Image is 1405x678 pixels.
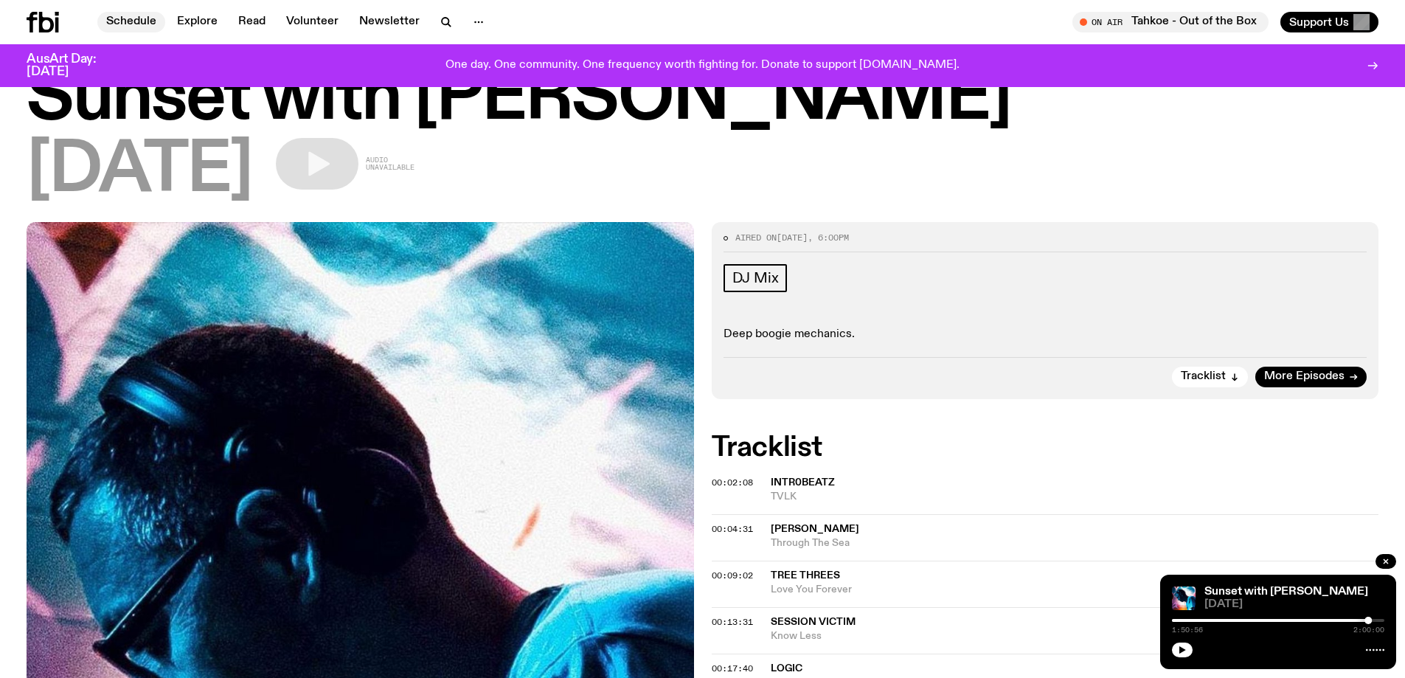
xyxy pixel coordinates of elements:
span: 00:04:31 [712,523,753,535]
span: Through The Sea [771,536,1379,550]
button: Tracklist [1172,367,1248,387]
span: Love You Forever [771,583,1379,597]
span: 00:02:08 [712,477,753,488]
a: DJ Mix [724,264,788,292]
span: 2:00:00 [1353,626,1384,634]
p: One day. One community. One frequency worth fighting for. Donate to support [DOMAIN_NAME]. [445,59,960,72]
a: Sunset with [PERSON_NAME] [1204,586,1368,598]
span: More Episodes [1264,371,1345,382]
button: On AirTahkoe - Out of the Box [1072,12,1269,32]
span: 00:09:02 [712,570,753,581]
a: Explore [168,12,226,32]
span: [PERSON_NAME] [771,524,859,534]
span: [DATE] [777,232,808,243]
button: 00:13:31 [712,618,753,626]
a: Newsletter [350,12,429,32]
button: 00:09:02 [712,572,753,580]
button: 00:17:40 [712,665,753,673]
span: 00:13:31 [712,616,753,628]
span: 00:17:40 [712,663,753,674]
h3: AusArt Day: [DATE] [27,53,121,78]
span: Support Us [1289,15,1349,29]
button: Support Us [1280,12,1378,32]
span: Aired on [735,232,777,243]
a: Read [229,12,274,32]
span: Tracklist [1181,371,1226,382]
span: intr0beatz [771,477,835,488]
button: 00:02:08 [712,479,753,487]
a: More Episodes [1255,367,1367,387]
span: Tree Threes [771,570,840,581]
p: Deep boogie mechanics. [724,328,1367,342]
span: TVLK [771,490,1379,504]
span: , 6:00pm [808,232,849,243]
span: [DATE] [1204,599,1384,610]
span: Know Less [771,629,1379,643]
span: 1:50:56 [1172,626,1203,634]
button: 00:04:31 [712,525,753,533]
span: [DATE] [27,138,252,204]
span: Logic [771,663,802,674]
h2: Tracklist [712,435,1379,461]
span: DJ Mix [732,270,779,286]
h1: Sunset with [PERSON_NAME] [27,66,1378,132]
a: Volunteer [277,12,347,32]
span: Session Victim [771,617,856,627]
img: Simon Caldwell stands side on, looking downwards. He has headphones on. Behind him is a brightly ... [1172,587,1196,610]
span: Audio unavailable [366,156,414,171]
a: Schedule [97,12,165,32]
